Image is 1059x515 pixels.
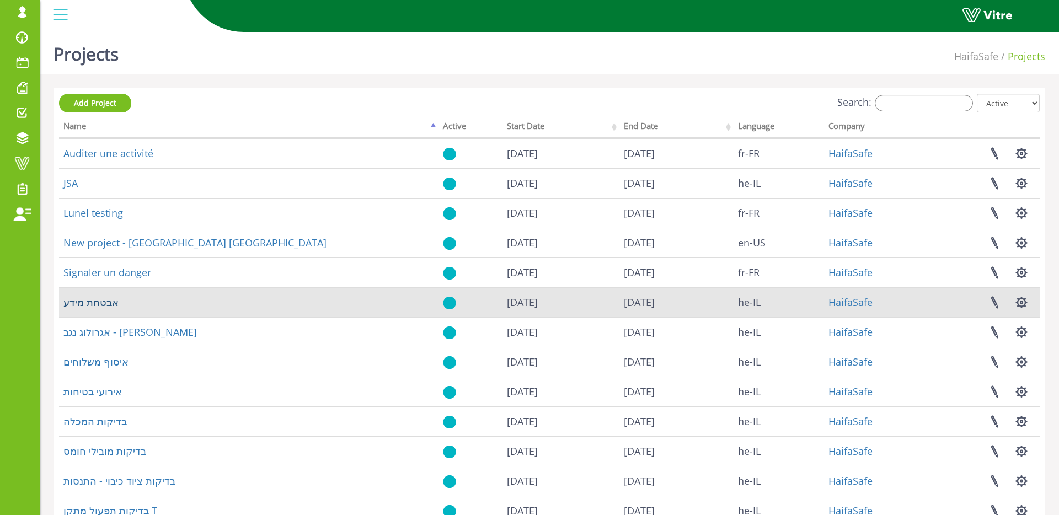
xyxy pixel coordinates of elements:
[502,168,620,198] td: [DATE]
[63,474,175,487] a: בדיקות ציוד כיבוי - התנסות
[74,98,116,108] span: Add Project
[54,28,119,74] h1: Projects
[828,474,873,487] a: HaifaSafe
[502,317,620,347] td: [DATE]
[502,257,620,287] td: [DATE]
[734,287,824,317] td: he-IL
[59,117,438,138] th: Name: activate to sort column descending
[443,296,456,310] img: yes
[734,257,824,287] td: fr-FR
[443,415,456,429] img: yes
[619,406,734,436] td: [DATE]
[824,117,922,138] th: Company
[443,177,456,191] img: yes
[828,147,873,160] a: HaifaSafe
[63,176,78,190] a: JSA
[734,406,824,436] td: he-IL
[828,355,873,368] a: HaifaSafe
[875,95,973,111] input: Search:
[828,296,873,309] a: HaifaSafe
[443,237,456,250] img: yes
[63,266,151,279] a: Signaler un danger
[502,466,620,496] td: [DATE]
[734,466,824,496] td: he-IL
[502,377,620,406] td: [DATE]
[502,198,620,228] td: [DATE]
[619,198,734,228] td: [DATE]
[619,347,734,377] td: [DATE]
[63,296,119,309] a: אבטחת מידע
[734,377,824,406] td: he-IL
[63,206,123,219] a: Lunel testing
[828,444,873,458] a: HaifaSafe
[837,95,973,111] label: Search:
[619,257,734,287] td: [DATE]
[619,466,734,496] td: [DATE]
[63,355,129,368] a: איסוף משלוחים
[502,406,620,436] td: [DATE]
[734,347,824,377] td: he-IL
[619,287,734,317] td: [DATE]
[828,236,873,249] a: HaifaSafe
[63,147,153,160] a: Auditer une activité
[502,228,620,257] td: [DATE]
[443,356,456,369] img: yes
[502,436,620,466] td: [DATE]
[443,385,456,399] img: yes
[734,317,824,347] td: he-IL
[734,228,824,257] td: en-US
[443,475,456,489] img: yes
[734,436,824,466] td: he-IL
[828,266,873,279] a: HaifaSafe
[63,415,127,428] a: בדיקות המכלה
[443,207,456,221] img: yes
[63,236,327,249] a: New project - [GEOGRAPHIC_DATA] [GEOGRAPHIC_DATA]
[619,377,734,406] td: [DATE]
[954,50,998,63] a: HaifaSafe
[828,415,873,428] a: HaifaSafe
[828,176,873,190] a: HaifaSafe
[619,168,734,198] td: [DATE]
[502,117,620,138] th: Start Date: activate to sort column ascending
[502,287,620,317] td: [DATE]
[828,206,873,219] a: HaifaSafe
[502,347,620,377] td: [DATE]
[619,436,734,466] td: [DATE]
[828,385,873,398] a: HaifaSafe
[63,385,122,398] a: אירועי בטיחות
[443,326,456,340] img: yes
[734,168,824,198] td: he-IL
[443,147,456,161] img: yes
[438,117,502,138] th: Active
[828,325,873,339] a: HaifaSafe
[443,445,456,459] img: yes
[998,50,1045,64] li: Projects
[734,198,824,228] td: fr-FR
[59,94,131,112] a: Add Project
[502,138,620,168] td: [DATE]
[734,117,824,138] th: Language
[619,138,734,168] td: [DATE]
[619,117,734,138] th: End Date: activate to sort column ascending
[443,266,456,280] img: yes
[734,138,824,168] td: fr-FR
[63,444,146,458] a: בדיקות מובילי חומס
[619,317,734,347] td: [DATE]
[63,325,197,339] a: אגרולוג נגב - [PERSON_NAME]
[619,228,734,257] td: [DATE]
